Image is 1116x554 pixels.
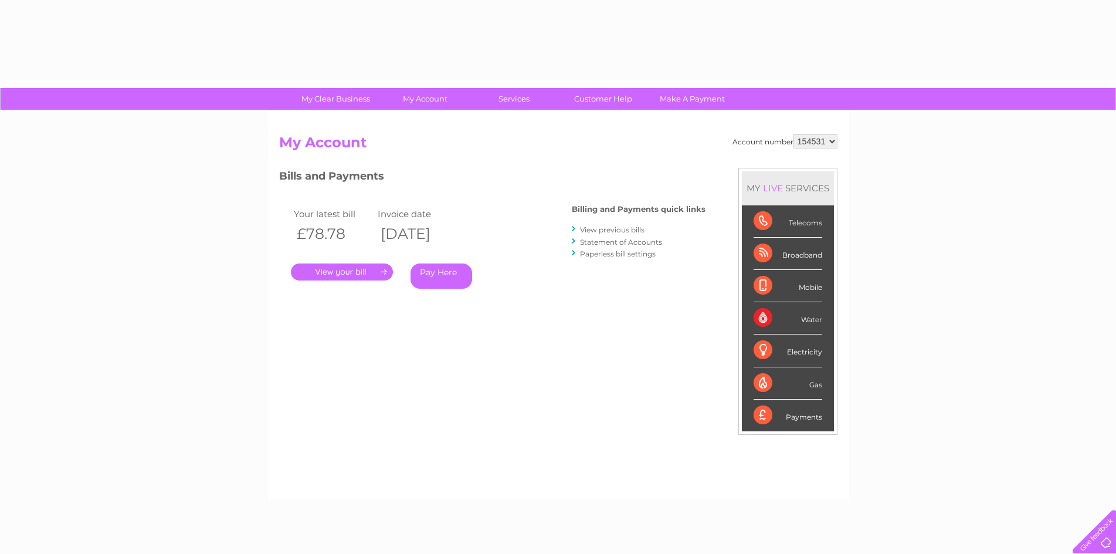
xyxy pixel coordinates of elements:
[411,264,472,289] a: Pay Here
[644,88,741,110] a: Make A Payment
[291,264,393,281] a: .
[572,205,705,214] h4: Billing and Payments quick links
[580,225,645,234] a: View previous bills
[742,171,834,205] div: MY SERVICES
[754,335,822,367] div: Electricity
[580,238,662,246] a: Statement of Accounts
[580,249,656,258] a: Paperless bill settings
[754,302,822,335] div: Water
[376,88,473,110] a: My Account
[466,88,562,110] a: Services
[375,206,459,222] td: Invoice date
[291,206,375,222] td: Your latest bill
[761,183,785,194] div: LIVE
[375,222,459,246] th: [DATE]
[754,367,822,400] div: Gas
[291,222,375,246] th: £78.78
[287,88,384,110] a: My Clear Business
[279,134,837,157] h2: My Account
[279,168,705,188] h3: Bills and Payments
[754,400,822,431] div: Payments
[754,270,822,302] div: Mobile
[754,238,822,270] div: Broadband
[732,134,837,148] div: Account number
[754,205,822,238] div: Telecoms
[555,88,652,110] a: Customer Help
